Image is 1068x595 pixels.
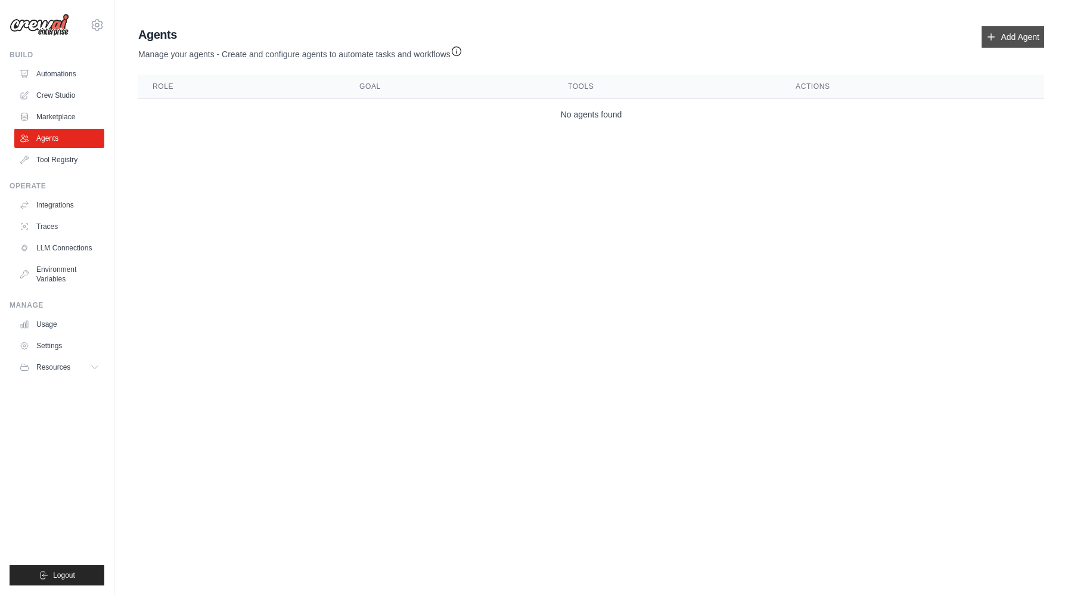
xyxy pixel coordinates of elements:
div: Operate [10,181,104,191]
p: Manage your agents - Create and configure agents to automate tasks and workflows [138,43,462,60]
div: Manage [10,300,104,310]
span: Resources [36,362,70,372]
a: Agents [14,129,104,148]
a: Automations [14,64,104,83]
button: Resources [14,358,104,377]
a: Marketplace [14,107,104,126]
a: Integrations [14,196,104,215]
th: Role [138,75,345,99]
h2: Agents [138,26,462,43]
button: Logout [10,565,104,585]
a: Usage [14,315,104,334]
th: Goal [345,75,554,99]
td: No agents found [138,99,1044,131]
a: LLM Connections [14,238,104,258]
span: Logout [53,571,75,580]
a: Settings [14,336,104,355]
img: Logo [10,14,69,36]
th: Actions [781,75,1044,99]
a: Crew Studio [14,86,104,105]
a: Add Agent [982,26,1044,48]
div: Build [10,50,104,60]
th: Tools [554,75,781,99]
a: Tool Registry [14,150,104,169]
a: Traces [14,217,104,236]
a: Environment Variables [14,260,104,289]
